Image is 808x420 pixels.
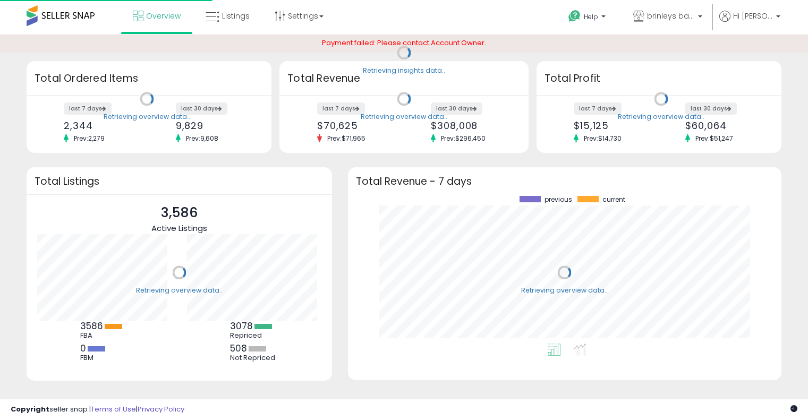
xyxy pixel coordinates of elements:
span: Overview [146,11,181,21]
div: Retrieving overview data.. [361,112,447,122]
a: Privacy Policy [138,404,184,414]
span: Payment failed: Please contact Account Owner. [322,38,486,48]
span: Hi [PERSON_NAME] [733,11,773,21]
span: Listings [222,11,250,21]
a: Terms of Use [91,404,136,414]
div: Retrieving overview data.. [521,286,608,295]
span: Help [584,12,598,21]
i: Get Help [568,10,581,23]
div: Retrieving overview data.. [618,112,704,122]
div: Retrieving overview data.. [104,112,190,122]
div: seller snap | | [11,405,184,415]
span: brinleys bargains [647,11,695,21]
a: Hi [PERSON_NAME] [719,11,780,35]
a: Help [560,2,616,35]
div: Retrieving overview data.. [136,286,223,295]
strong: Copyright [11,404,49,414]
